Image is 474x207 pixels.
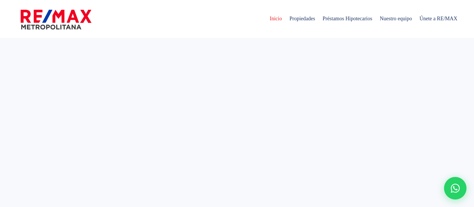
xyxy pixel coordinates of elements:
[376,8,416,30] span: Nuestro equipo
[21,8,91,31] img: remax-metropolitana-logo
[266,8,286,30] span: Inicio
[416,8,461,30] span: Únete a RE/MAX
[286,8,318,30] span: Propiedades
[319,8,376,30] span: Préstamos Hipotecarios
